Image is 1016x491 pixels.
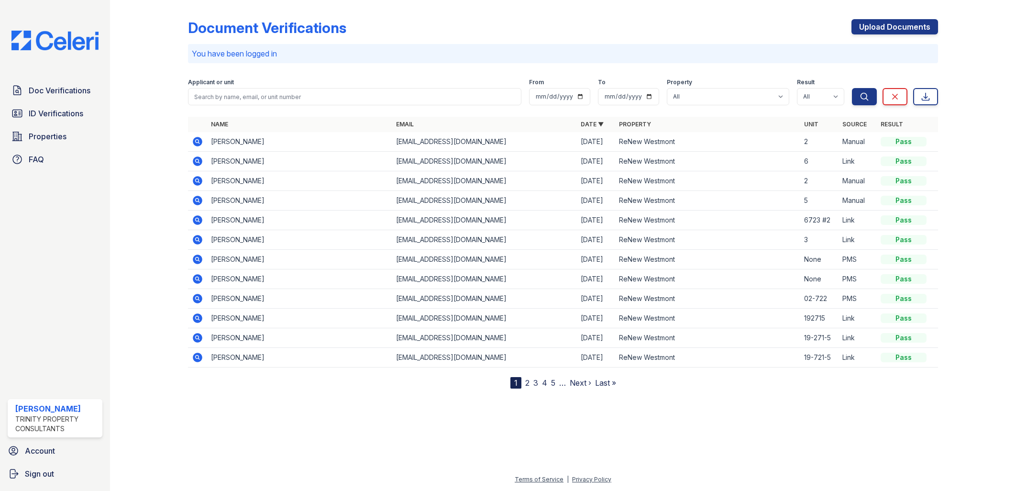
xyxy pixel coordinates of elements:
[392,269,577,289] td: [EMAIL_ADDRESS][DOMAIN_NAME]
[615,132,800,152] td: ReNew Westmont
[800,250,839,269] td: None
[615,348,800,368] td: ReNew Westmont
[207,211,392,230] td: [PERSON_NAME]
[25,445,55,457] span: Account
[8,150,102,169] a: FAQ
[29,85,90,96] span: Doc Verifications
[192,48,935,59] p: You have been logged in
[800,269,839,289] td: None
[881,215,927,225] div: Pass
[667,78,692,86] label: Property
[577,348,615,368] td: [DATE]
[851,19,938,34] a: Upload Documents
[211,121,228,128] a: Name
[800,289,839,309] td: 02-722
[29,131,66,142] span: Properties
[577,211,615,230] td: [DATE]
[188,19,346,36] div: Document Verifications
[595,378,616,388] a: Last »
[4,464,106,483] button: Sign out
[207,309,392,328] td: [PERSON_NAME]
[615,269,800,289] td: ReNew Westmont
[510,377,521,389] div: 1
[567,476,569,483] div: |
[615,250,800,269] td: ReNew Westmont
[839,230,877,250] td: Link
[29,154,44,165] span: FAQ
[839,250,877,269] td: PMS
[392,171,577,191] td: [EMAIL_ADDRESS][DOMAIN_NAME]
[881,274,927,284] div: Pass
[392,132,577,152] td: [EMAIL_ADDRESS][DOMAIN_NAME]
[188,88,522,105] input: Search by name, email, or unit number
[207,250,392,269] td: [PERSON_NAME]
[839,289,877,309] td: PMS
[8,127,102,146] a: Properties
[533,378,538,388] a: 3
[839,191,877,211] td: Manual
[392,348,577,368] td: [EMAIL_ADDRESS][DOMAIN_NAME]
[881,255,927,264] div: Pass
[839,269,877,289] td: PMS
[29,108,83,119] span: ID Verifications
[15,414,99,434] div: Trinity Property Consultants
[839,171,877,191] td: Manual
[577,132,615,152] td: [DATE]
[8,104,102,123] a: ID Verifications
[207,171,392,191] td: [PERSON_NAME]
[207,132,392,152] td: [PERSON_NAME]
[615,230,800,250] td: ReNew Westmont
[577,171,615,191] td: [DATE]
[800,152,839,171] td: 6
[577,152,615,171] td: [DATE]
[881,156,927,166] div: Pass
[615,152,800,171] td: ReNew Westmont
[976,453,1006,481] iframe: chat widget
[800,191,839,211] td: 5
[581,121,604,128] a: Date ▼
[529,78,544,86] label: From
[207,230,392,250] td: [PERSON_NAME]
[559,377,566,389] span: …
[615,171,800,191] td: ReNew Westmont
[392,309,577,328] td: [EMAIL_ADDRESS][DOMAIN_NAME]
[15,403,99,414] div: [PERSON_NAME]
[839,211,877,230] td: Link
[577,191,615,211] td: [DATE]
[619,121,651,128] a: Property
[800,348,839,368] td: 19-721-5
[207,269,392,289] td: [PERSON_NAME]
[515,476,563,483] a: Terms of Service
[392,230,577,250] td: [EMAIL_ADDRESS][DOMAIN_NAME]
[615,289,800,309] td: ReNew Westmont
[577,289,615,309] td: [DATE]
[800,171,839,191] td: 2
[615,211,800,230] td: ReNew Westmont
[207,152,392,171] td: [PERSON_NAME]
[842,121,867,128] a: Source
[25,468,54,480] span: Sign out
[577,269,615,289] td: [DATE]
[4,441,106,460] a: Account
[881,121,903,128] a: Result
[551,378,555,388] a: 5
[839,348,877,368] td: Link
[800,132,839,152] td: 2
[392,211,577,230] td: [EMAIL_ADDRESS][DOMAIN_NAME]
[207,348,392,368] td: [PERSON_NAME]
[839,132,877,152] td: Manual
[572,476,611,483] a: Privacy Policy
[881,333,927,343] div: Pass
[800,230,839,250] td: 3
[8,81,102,100] a: Doc Verifications
[881,313,927,323] div: Pass
[881,196,927,205] div: Pass
[188,78,234,86] label: Applicant or unit
[207,191,392,211] td: [PERSON_NAME]
[881,176,927,186] div: Pass
[392,152,577,171] td: [EMAIL_ADDRESS][DOMAIN_NAME]
[804,121,818,128] a: Unit
[800,328,839,348] td: 19-271-5
[800,211,839,230] td: 6723 #2
[881,353,927,362] div: Pass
